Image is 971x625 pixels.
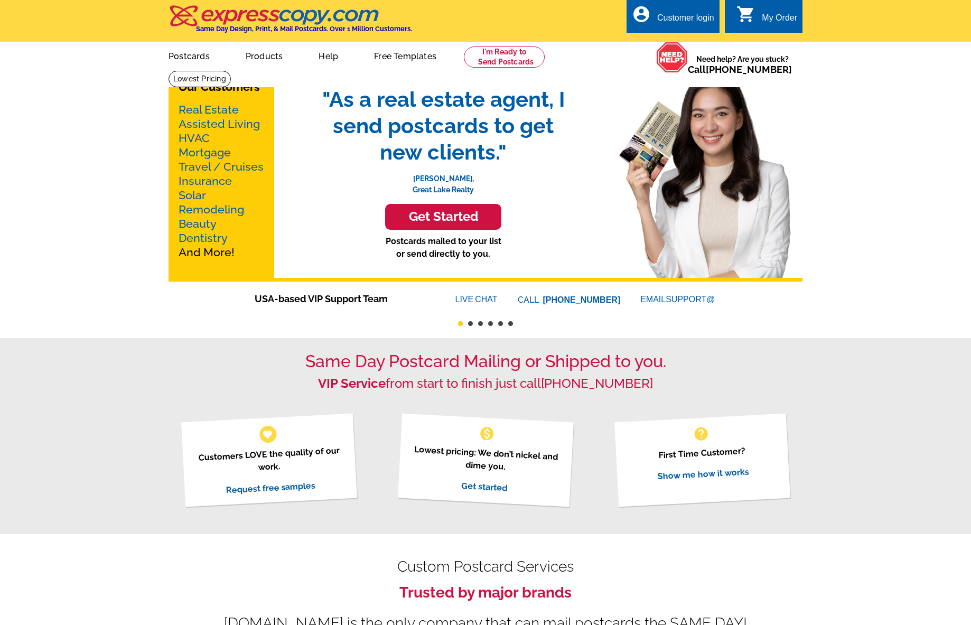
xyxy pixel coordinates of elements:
button: 2 of 6 [468,321,473,326]
a: Get Started [311,204,575,230]
span: USA-based VIP Support Team [255,292,424,306]
strong: VIP Service [318,376,386,391]
a: Help [302,43,355,68]
p: Lowest pricing: We don’t nickel and dime you. [410,443,560,476]
p: First Time Customer? [627,443,776,463]
font: LIVE [455,293,475,306]
p: [PERSON_NAME], Great Lake Realty [311,165,575,195]
i: shopping_cart [736,5,755,24]
a: Show me how it works [657,467,749,481]
a: LIVECHAT [455,295,498,304]
img: help [656,42,688,73]
h1: Same Day Postcard Mailing or Shipped to you. [169,351,802,371]
a: Mortgage [179,146,231,159]
a: Dentistry [179,231,228,245]
font: SUPPORT@ [666,293,716,306]
font: CALL [518,294,540,306]
p: Postcards mailed to your list or send directly to you. [311,235,575,260]
a: [PHONE_NUMBER] [706,64,792,75]
h3: Trusted by major brands [169,584,802,602]
button: 6 of 6 [508,321,513,326]
a: Request free samples [225,480,315,495]
div: My Order [762,13,797,28]
a: Postcards [152,43,227,68]
button: 1 of 6 [458,321,463,326]
span: monetization_on [479,425,496,442]
i: account_circle [632,5,651,24]
a: account_circle Customer login [632,12,714,25]
a: HVAC [179,132,210,145]
a: Solar [179,189,206,202]
h4: Same Day Design, Print, & Mail Postcards. Over 1 Million Customers. [196,25,412,33]
a: Real Estate [179,103,239,116]
h2: from start to finish just call [169,376,802,391]
a: Insurance [179,174,232,188]
div: Customer login [657,13,714,28]
button: 4 of 6 [488,321,493,326]
a: Travel / Cruises [179,160,264,173]
a: Same Day Design, Print, & Mail Postcards. Over 1 Million Customers. [169,13,412,33]
a: Beauty [179,217,217,230]
a: Remodeling [179,203,244,216]
span: help [693,425,709,442]
a: [PHONE_NUMBER] [543,295,621,304]
span: "As a real estate agent, I send postcards to get new clients." [311,86,575,165]
h2: Custom Postcard Services [169,561,802,573]
a: Get started [461,480,507,493]
a: Free Templates [357,43,453,68]
a: EMAILSUPPORT@ [640,295,716,304]
a: Assisted Living [179,117,260,130]
a: [PHONE_NUMBER] [541,376,653,391]
p: And More! [179,102,264,259]
span: favorite [262,428,273,440]
span: Call [688,64,792,75]
p: Customers LOVE the quality of our work. [194,444,343,477]
a: Products [229,43,300,68]
a: shopping_cart My Order [736,12,797,25]
span: Need help? Are you stuck? [688,54,797,75]
button: 5 of 6 [498,321,503,326]
h3: Get Started [398,209,488,225]
button: 3 of 6 [478,321,483,326]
